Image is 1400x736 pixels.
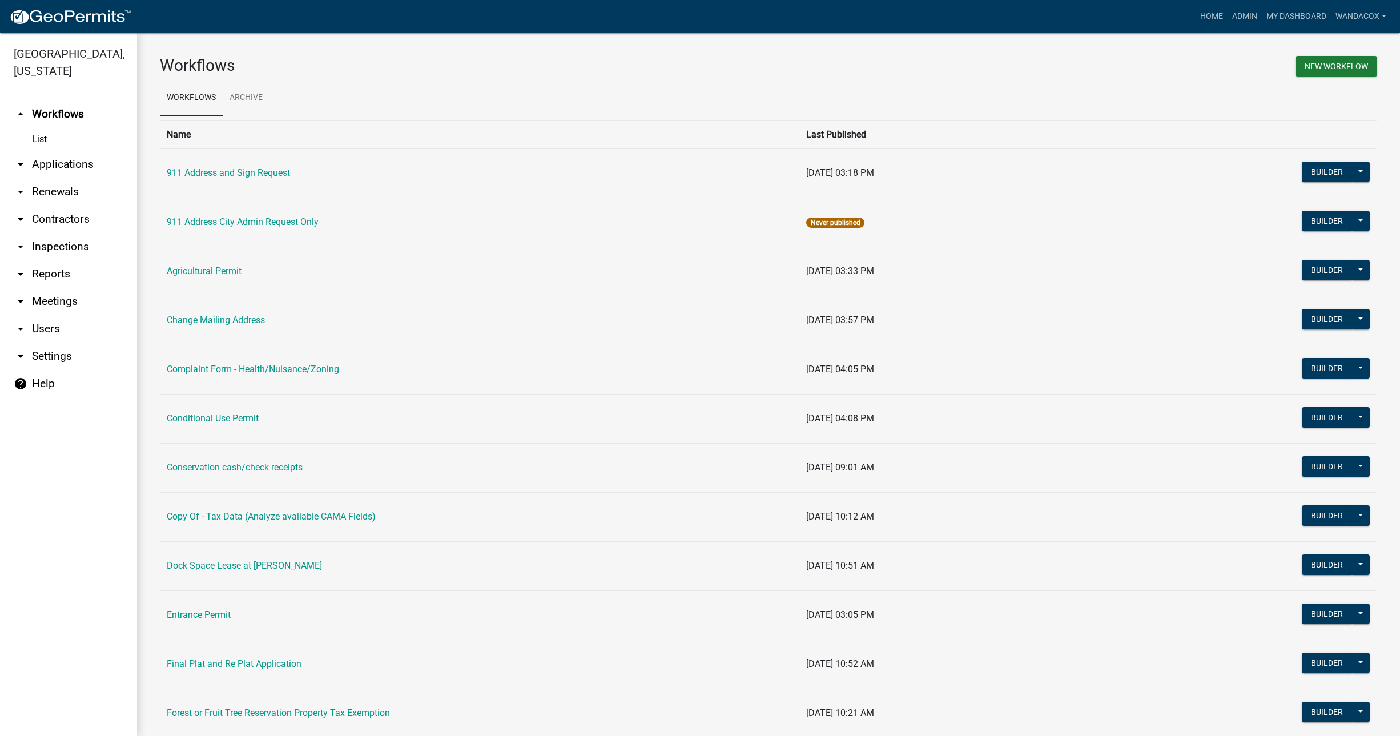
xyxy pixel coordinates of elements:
[14,158,27,171] i: arrow_drop_down
[1302,309,1352,329] button: Builder
[1302,407,1352,428] button: Builder
[806,266,874,276] span: [DATE] 03:33 PM
[14,240,27,254] i: arrow_drop_down
[160,80,223,116] a: Workflows
[1302,604,1352,624] button: Builder
[1196,6,1228,27] a: Home
[1302,260,1352,280] button: Builder
[14,267,27,281] i: arrow_drop_down
[1302,211,1352,231] button: Builder
[167,560,322,571] a: Dock Space Lease at [PERSON_NAME]
[806,413,874,424] span: [DATE] 04:08 PM
[167,266,242,276] a: Agricultural Permit
[1331,6,1391,27] a: WandaCox
[806,462,874,473] span: [DATE] 09:01 AM
[806,658,874,669] span: [DATE] 10:52 AM
[167,609,231,620] a: Entrance Permit
[14,212,27,226] i: arrow_drop_down
[223,80,269,116] a: Archive
[14,107,27,121] i: arrow_drop_up
[14,185,27,199] i: arrow_drop_down
[1302,162,1352,182] button: Builder
[806,609,874,620] span: [DATE] 03:05 PM
[167,511,376,522] a: Copy Of - Tax Data (Analyze available CAMA Fields)
[806,707,874,718] span: [DATE] 10:21 AM
[160,56,760,75] h3: Workflows
[167,167,290,178] a: 911 Address and Sign Request
[806,315,874,325] span: [DATE] 03:57 PM
[167,413,259,424] a: Conditional Use Permit
[167,315,265,325] a: Change Mailing Address
[1302,702,1352,722] button: Builder
[14,295,27,308] i: arrow_drop_down
[167,462,303,473] a: Conservation cash/check receipts
[1302,554,1352,575] button: Builder
[806,167,874,178] span: [DATE] 03:18 PM
[806,511,874,522] span: [DATE] 10:12 AM
[167,658,301,669] a: Final Plat and Re Plat Application
[14,377,27,391] i: help
[1302,358,1352,379] button: Builder
[806,218,864,228] span: Never published
[1302,505,1352,526] button: Builder
[167,707,390,718] a: Forest or Fruit Tree Reservation Property Tax Exemption
[799,120,1153,148] th: Last Published
[14,322,27,336] i: arrow_drop_down
[806,560,874,571] span: [DATE] 10:51 AM
[1296,56,1377,77] button: New Workflow
[1228,6,1262,27] a: Admin
[14,349,27,363] i: arrow_drop_down
[160,120,799,148] th: Name
[167,216,319,227] a: 911 Address City Admin Request Only
[806,364,874,375] span: [DATE] 04:05 PM
[1302,456,1352,477] button: Builder
[1262,6,1331,27] a: My Dashboard
[167,364,339,375] a: Complaint Form - Health/Nuisance/Zoning
[1302,653,1352,673] button: Builder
